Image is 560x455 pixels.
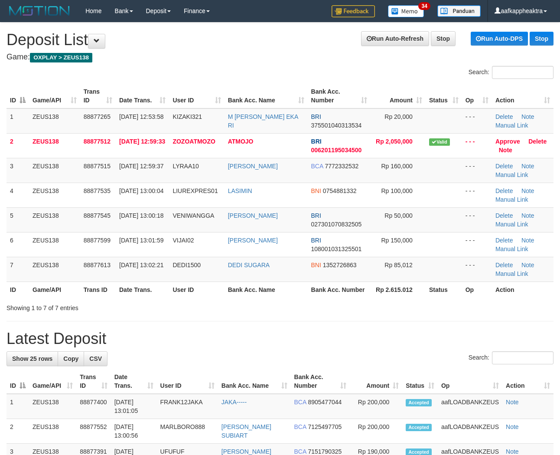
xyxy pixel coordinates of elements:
[311,138,322,145] span: BRI
[311,187,321,194] span: BNI
[462,207,492,232] td: - - -
[119,138,165,145] span: [DATE] 12:59:33
[462,158,492,183] td: - - -
[431,31,456,46] a: Stop
[308,84,371,108] th: Bank Acc. Number: activate to sort column ascending
[495,237,513,244] a: Delete
[30,53,92,62] span: OXPLAY > ZEUS138
[426,84,462,108] th: Status: activate to sort column ascending
[29,419,76,444] td: ZEUS138
[228,163,278,170] a: [PERSON_NAME]
[225,282,308,298] th: Bank Acc. Name
[371,84,426,108] th: Amount: activate to sort column ascending
[76,394,111,419] td: 88877400
[7,369,29,394] th: ID: activate to sort column descending
[7,257,29,282] td: 7
[119,212,163,219] span: [DATE] 13:00:18
[438,369,502,394] th: Op: activate to sort column ascending
[323,262,357,268] span: Copy 1352726863 to clipboard
[173,212,214,219] span: VENIWANGGA
[291,369,350,394] th: Bank Acc. Number: activate to sort column ascending
[225,84,308,108] th: Bank Acc. Name: activate to sort column ascending
[323,187,357,194] span: Copy 0754881332 to clipboard
[29,158,80,183] td: ZEUS138
[350,369,402,394] th: Amount: activate to sort column ascending
[492,351,553,364] input: Search:
[7,108,29,134] td: 1
[116,282,169,298] th: Date Trans.
[311,212,321,219] span: BRI
[495,187,513,194] a: Delete
[437,5,481,17] img: panduan.png
[84,163,111,170] span: 88877515
[462,84,492,108] th: Op: activate to sort column ascending
[84,113,111,120] span: 88877265
[228,212,278,219] a: [PERSON_NAME]
[80,282,116,298] th: Trans ID
[294,399,306,406] span: BCA
[469,351,553,364] label: Search:
[462,257,492,282] td: - - -
[471,32,528,46] a: Run Auto-DPS
[29,394,76,419] td: ZEUS138
[495,212,513,219] a: Delete
[332,5,375,17] img: Feedback.jpg
[308,423,342,430] span: Copy 7125497705 to clipboard
[521,163,534,170] a: Note
[84,351,107,366] a: CSV
[495,163,513,170] a: Delete
[495,270,528,277] a: Manual Link
[426,282,462,298] th: Status
[228,237,278,244] a: [PERSON_NAME]
[169,282,224,298] th: User ID
[84,262,111,268] span: 88877613
[495,246,528,252] a: Manual Link
[119,187,163,194] span: [DATE] 13:00:04
[495,221,528,228] a: Manual Link
[506,423,519,430] a: Note
[84,212,111,219] span: 88877545
[111,369,157,394] th: Date Trans.: activate to sort column ascending
[492,282,553,298] th: Action
[29,84,80,108] th: Game/API: activate to sort column ascending
[84,138,111,145] span: 88877512
[462,133,492,158] td: - - -
[384,113,413,120] span: Rp 20,000
[376,138,413,145] span: Rp 2,050,000
[29,183,80,207] td: ZEUS138
[7,84,29,108] th: ID: activate to sort column descending
[495,196,528,203] a: Manual Link
[350,419,402,444] td: Rp 200,000
[381,187,412,194] span: Rp 100,000
[111,394,157,419] td: [DATE] 13:01:05
[294,423,306,430] span: BCA
[521,237,534,244] a: Note
[521,212,534,219] a: Note
[495,138,520,145] a: Approve
[462,282,492,298] th: Op
[384,212,413,219] span: Rp 50,000
[76,369,111,394] th: Trans ID: activate to sort column ascending
[173,163,199,170] span: LYRAA10
[29,232,80,257] td: ZEUS138
[58,351,84,366] a: Copy
[157,394,218,419] td: FRANK12JAKA
[311,246,362,252] span: Copy 108001031325501 to clipboard
[157,369,218,394] th: User ID: activate to sort column ascending
[29,369,76,394] th: Game/API: activate to sort column ascending
[506,448,519,455] a: Note
[311,163,323,170] span: BCA
[89,355,102,362] span: CSV
[7,31,553,49] h1: Deposit List
[76,419,111,444] td: 88877552
[384,262,413,268] span: Rp 85,012
[169,84,224,108] th: User ID: activate to sort column ascending
[7,351,58,366] a: Show 25 rows
[406,399,432,406] span: Accepted
[528,138,547,145] a: Delete
[469,66,553,79] label: Search:
[7,183,29,207] td: 4
[495,122,528,129] a: Manual Link
[29,133,80,158] td: ZEUS138
[7,207,29,232] td: 5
